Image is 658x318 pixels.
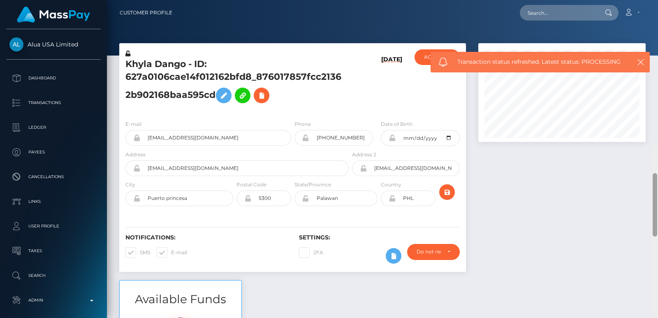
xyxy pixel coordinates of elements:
[17,7,90,23] img: MassPay Logo
[125,234,287,241] h6: Notifications:
[6,191,101,212] a: Links
[381,121,412,128] label: Date of Birth
[236,181,266,188] label: Postal Code
[417,248,441,255] div: Do not require
[9,146,97,158] p: Payees
[299,234,460,241] h6: Settings:
[381,181,401,188] label: Country
[457,58,621,66] span: Transaction status refreshed. Latest status: PROCESSING
[9,121,97,134] p: Ledger
[9,37,23,51] img: Alua USA Limited
[6,167,101,187] a: Cancellations
[125,121,141,128] label: E-mail
[6,216,101,237] a: User Profile
[9,294,97,306] p: Admin
[6,68,101,88] a: Dashboard
[6,241,101,261] a: Taxes
[6,142,101,162] a: Payees
[6,117,101,138] a: Ledger
[125,58,344,107] h5: Khyla Dango - ID: 627a0106cae14f012162bfd8_876017857fcc21362b902168baa595cd
[9,171,97,183] p: Cancellations
[125,181,135,188] label: City
[299,247,323,258] label: 2FA
[125,151,146,158] label: Address
[120,4,172,21] a: Customer Profile
[294,121,311,128] label: Phone
[415,49,460,65] button: ACTIVE
[9,72,97,84] p: Dashboard
[407,244,460,260] button: Do not require
[6,41,101,48] span: Alua USA Limited
[9,269,97,282] p: Search
[9,245,97,257] p: Taxes
[120,291,241,307] h3: Available Funds
[381,56,402,110] h6: [DATE]
[157,247,187,258] label: E-mail
[9,97,97,109] p: Transactions
[125,247,150,258] label: SMS
[9,195,97,208] p: Links
[352,151,376,158] label: Address 2
[9,220,97,232] p: User Profile
[6,265,101,286] a: Search
[6,93,101,113] a: Transactions
[294,181,331,188] label: State/Province
[6,290,101,311] a: Admin
[424,54,441,60] div: ACTIVE
[520,5,597,21] input: Search...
